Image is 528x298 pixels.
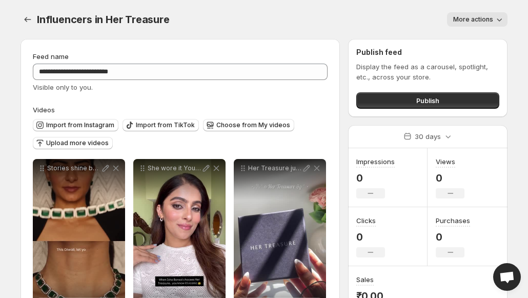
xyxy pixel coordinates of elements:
[416,95,439,106] span: Publish
[46,121,114,129] span: Import from Instagram
[47,164,100,172] p: Stories shine brightest when theyre worn The handmade Maaia Set brings together heritage and mode...
[46,139,109,147] span: Upload more videos
[136,121,195,129] span: Import from TikTok
[493,263,521,291] div: Open chat
[33,137,113,149] button: Upload more videos
[37,13,170,26] span: Influencers in Her Treasure
[33,83,93,91] span: Visible only to you.
[356,172,395,184] p: 0
[33,119,118,131] button: Import from Instagram
[356,215,376,226] h3: Clicks
[356,156,395,167] h3: Impressions
[356,274,374,285] h3: Sales
[356,62,499,82] p: Display the feed as a carousel, spotlight, etc., across your store.
[203,119,294,131] button: Choose from My videos
[248,164,301,172] p: Her Treasure just dropped elegance in every sparkle These bangles and rings scream aesthetic chic...
[148,164,201,172] p: She wore it You deserve it Influencer [PERSON_NAME] theglamisha shines in our bestselling Dainty ...
[33,52,69,61] span: Feed name
[356,92,499,109] button: Publish
[123,119,199,131] button: Import from TikTok
[21,12,35,27] button: Settings
[436,231,470,243] p: 0
[436,215,470,226] h3: Purchases
[415,131,441,142] p: 30 days
[436,172,464,184] p: 0
[33,106,55,114] span: Videos
[447,12,507,27] button: More actions
[436,156,455,167] h3: Views
[453,15,493,24] span: More actions
[356,231,385,243] p: 0
[216,121,290,129] span: Choose from My videos
[356,47,499,57] h2: Publish feed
